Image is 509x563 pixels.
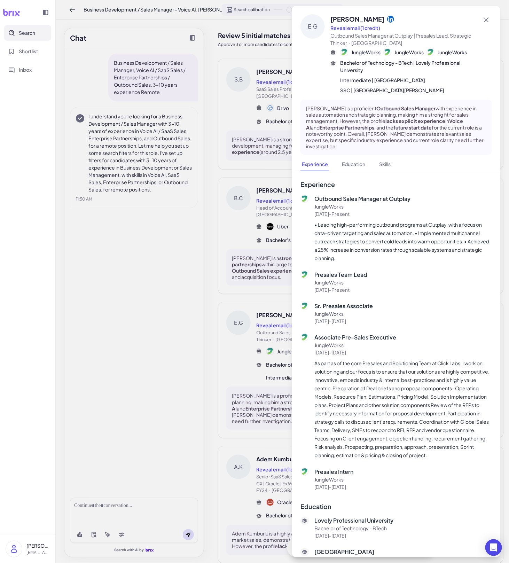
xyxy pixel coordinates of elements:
strong: Voice AI [306,118,463,130]
p: [DATE] - Present [314,210,492,218]
p: [DATE] - [DATE] [314,483,353,491]
span: JungleWorks [438,49,467,56]
p: [GEOGRAPHIC_DATA] [314,548,374,556]
img: 公司logo [301,303,308,310]
p: • Leading high-performing outbound programs at Outplay, with a focus on data-driven targeting and... [314,220,492,262]
button: Education [340,158,367,171]
p: JungleWorks [314,476,353,483]
p: Presales Intern [314,468,353,476]
div: E.G [300,14,325,39]
button: Inbox [4,62,51,78]
strong: future start date [393,124,432,131]
span: [PERSON_NAME] [330,14,384,24]
span: JungleWorks [394,49,424,56]
p: Outbound Sales Manager at Outplay [314,195,492,203]
img: 公司logo [301,468,308,475]
span: Shortlist [19,48,38,55]
h3: Education [300,502,492,511]
img: 公司logo [301,271,308,278]
p: [DATE] - Present [314,286,367,294]
p: Sr. Presales Associate [314,302,373,310]
img: 公司logo [301,334,308,341]
p: Presales Team Lead [314,271,367,279]
div: Open Intercom Messenger [485,539,502,556]
p: Bachelor of Technology - BTech [314,525,393,532]
span: JungleWorks [351,49,381,56]
p: JungleWorks [314,203,492,210]
nav: Tabs [300,158,492,171]
p: Lovely Professional University [314,517,393,525]
img: 公司logo [341,49,348,56]
span: Intermediate | [GEOGRAPHIC_DATA] [340,77,425,84]
button: Experience [300,158,329,171]
span: SSC | [GEOGRAPHIC_DATA][PERSON_NAME] [340,87,444,94]
p: [DATE] - [DATE] [314,349,492,356]
span: Search [19,29,35,37]
p: [PERSON_NAME] [26,542,50,550]
p: JungleWorks [314,310,373,318]
span: · [349,40,350,46]
button: Skills [378,158,392,171]
p: [DATE] - [DATE] [314,318,373,325]
img: 公司logo [427,49,434,56]
button: Reveal email (1 credit) [330,24,380,32]
span: Bachelor of Technology - BTech | Lovely Professional University [340,59,481,74]
p: JungleWorks [314,342,492,349]
p: JungleWorks [314,279,367,286]
strong: Outbound Sales Manager [376,105,436,111]
span: Outbound Sales Manager at Outplay | Presales Lead, Strategic Thinker [330,32,471,46]
p: [PERSON_NAME] is a proficient with experience in sales automation and strategic planning, making ... [306,105,486,149]
span: [GEOGRAPHIC_DATA] [351,40,402,46]
h3: Experience [300,180,492,189]
img: 公司logo [384,49,391,56]
p: Associate Pre-Sales Executive [314,333,492,342]
p: As part as of the core Presales and Solutioning Team at Click Labs. I work on solutioning and our... [314,359,492,459]
img: 公司logo [301,195,308,202]
span: Inbox [19,66,32,73]
strong: Enterprise Partnerships [320,124,374,131]
p: [EMAIL_ADDRESS][DOMAIN_NAME] [26,550,50,556]
p: [DATE] - [DATE] [314,532,393,540]
button: Search [4,25,51,41]
button: Shortlist [4,44,51,59]
strong: lacks explicit experience [385,118,445,124]
img: user_logo.png [6,541,22,557]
